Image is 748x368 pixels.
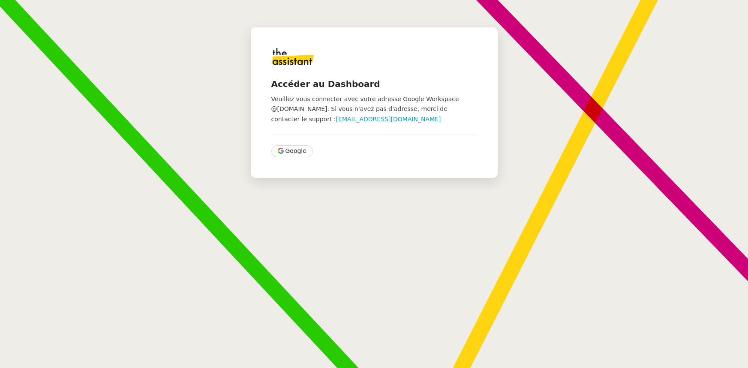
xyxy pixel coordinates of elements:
h4: Accéder au Dashboard [271,78,477,90]
span: Veuillez vous connecter avec votre adresse Google Workspace @[DOMAIN_NAME]. Si vous n'avez pas d'... [271,96,459,123]
img: logo [271,48,314,65]
button: Google [271,145,313,157]
a: [EMAIL_ADDRESS][DOMAIN_NAME] [336,116,441,123]
span: Google [285,146,306,156]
